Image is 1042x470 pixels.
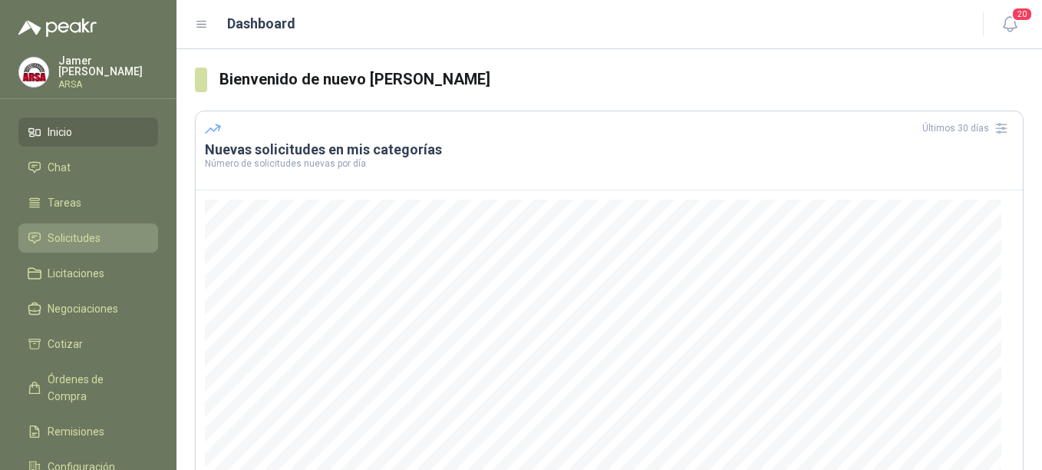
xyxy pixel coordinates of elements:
[48,336,83,352] span: Cotizar
[227,13,295,35] h1: Dashboard
[922,116,1014,141] div: Últimos 30 días
[18,259,158,288] a: Licitaciones
[48,230,101,247] span: Solicitudes
[48,194,81,211] span: Tareas
[58,80,158,89] p: ARSA
[58,55,158,77] p: Jamer [PERSON_NAME]
[18,18,97,37] img: Logo peakr
[48,371,143,405] span: Órdenes de Compra
[18,223,158,253] a: Solicitudes
[219,68,1024,91] h3: Bienvenido de nuevo [PERSON_NAME]
[18,365,158,411] a: Órdenes de Compra
[18,118,158,147] a: Inicio
[996,11,1024,38] button: 20
[18,153,158,182] a: Chat
[19,58,48,87] img: Company Logo
[18,294,158,323] a: Negociaciones
[18,417,158,446] a: Remisiones
[1011,7,1033,22] span: 20
[205,159,1014,168] p: Número de solicitudes nuevas por día
[48,423,104,440] span: Remisiones
[18,329,158,359] a: Cotizar
[48,124,72,141] span: Inicio
[48,300,118,317] span: Negociaciones
[48,265,104,282] span: Licitaciones
[18,188,158,217] a: Tareas
[205,141,1014,159] h3: Nuevas solicitudes en mis categorías
[48,159,71,176] span: Chat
